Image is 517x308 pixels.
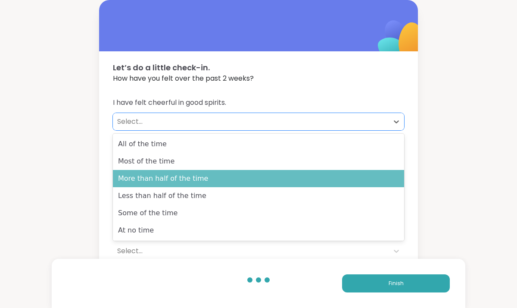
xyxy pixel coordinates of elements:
[113,135,404,153] div: All of the time
[113,170,404,187] div: More than half of the time
[117,246,384,256] div: Select...
[113,73,404,84] span: How have you felt over the past 2 weeks?
[342,274,450,292] button: Finish
[113,204,404,222] div: Some of the time
[113,222,404,239] div: At no time
[113,62,404,73] span: Let’s do a little check-in.
[113,187,404,204] div: Less than half of the time
[113,97,404,108] span: I have felt cheerful in good spirits.
[113,153,404,170] div: Most of the time
[117,116,384,127] div: Select...
[389,280,404,287] span: Finish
